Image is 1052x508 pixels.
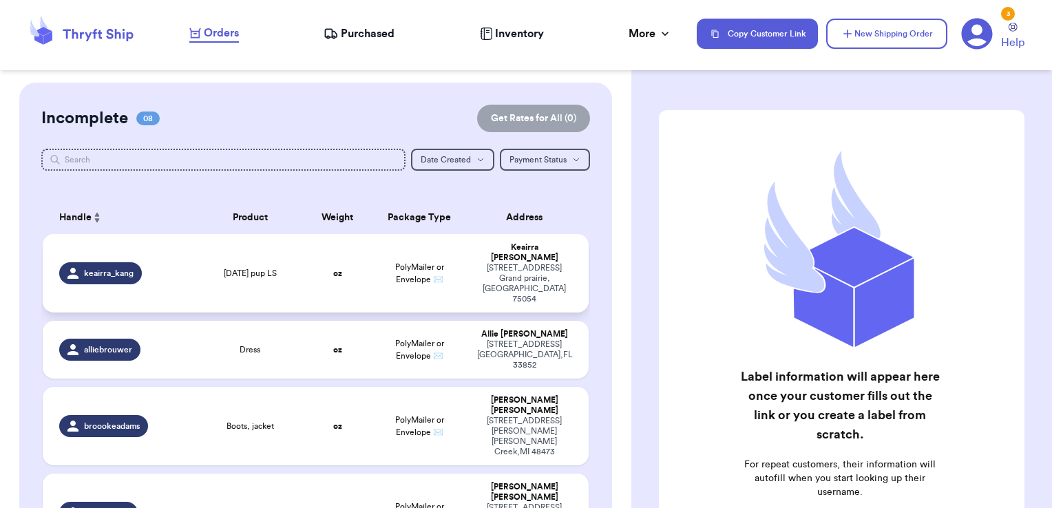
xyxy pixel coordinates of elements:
span: broookeadams [84,421,140,432]
span: Date Created [421,156,471,164]
span: PolyMailer or Envelope ✉️ [395,416,444,436]
span: Purchased [341,25,394,42]
th: Address [469,201,589,234]
button: Payment Status [500,149,590,171]
span: PolyMailer or Envelope ✉️ [395,263,444,284]
h2: Label information will appear here once your customer fills out the link or you create a label fr... [738,367,943,444]
div: [PERSON_NAME] [PERSON_NAME] [477,482,573,502]
a: Help [1001,23,1024,51]
span: [DATE] pup LS [224,268,277,279]
a: Purchased [324,25,394,42]
span: Handle [59,211,92,225]
div: [STREET_ADDRESS] [GEOGRAPHIC_DATA] , FL 33852 [477,339,573,370]
input: Search [41,149,406,171]
strong: oz [333,422,342,430]
a: 3 [961,18,993,50]
div: [PERSON_NAME] [PERSON_NAME] [477,395,573,416]
div: More [629,25,672,42]
strong: oz [333,269,342,277]
span: alliebrouwer [84,344,132,355]
div: 3 [1001,7,1015,21]
span: Payment Status [509,156,567,164]
span: Help [1001,34,1024,51]
button: Get Rates for All (0) [477,105,590,132]
button: Copy Customer Link [697,19,818,49]
th: Weight [305,201,370,234]
div: Keairra [PERSON_NAME] [477,242,573,263]
p: For repeat customers, their information will autofill when you start looking up their username. [738,458,943,499]
h2: Incomplete [41,107,128,129]
span: 08 [136,112,160,125]
span: keairra_kang [84,268,134,279]
th: Product [196,201,305,234]
th: Package Type [370,201,469,234]
button: Sort ascending [92,209,103,226]
button: Date Created [411,149,494,171]
div: [STREET_ADDRESS][PERSON_NAME] [PERSON_NAME] Creek , MI 48473 [477,416,573,457]
a: Orders [189,25,239,43]
div: Allie [PERSON_NAME] [477,329,573,339]
div: [STREET_ADDRESS] Grand prairie , [GEOGRAPHIC_DATA] 75054 [477,263,573,304]
span: Orders [204,25,239,41]
button: New Shipping Order [826,19,947,49]
strong: oz [333,346,342,354]
span: Dress [240,344,260,355]
span: Boots, jacket [227,421,274,432]
span: PolyMailer or Envelope ✉️ [395,339,444,360]
a: Inventory [480,25,544,42]
span: Inventory [495,25,544,42]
